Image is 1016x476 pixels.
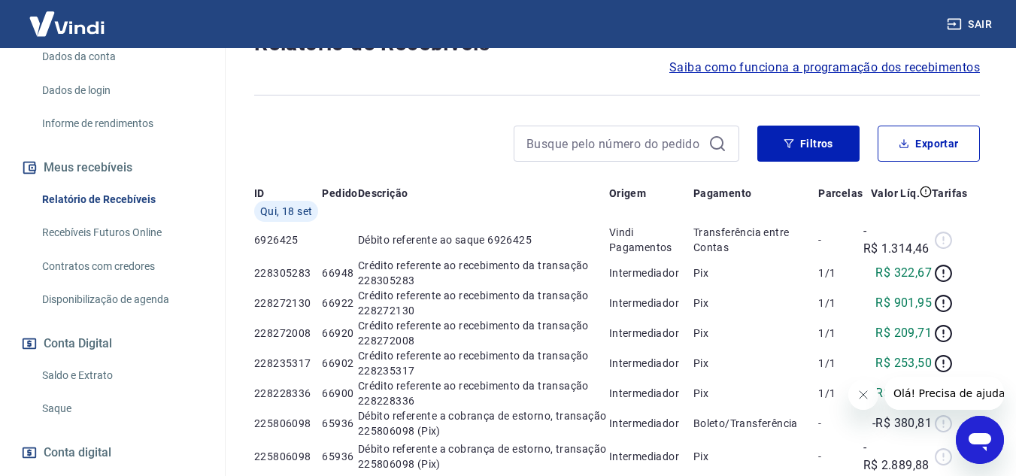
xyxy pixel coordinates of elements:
[818,356,863,371] p: 1/1
[322,449,357,464] p: 65936
[871,186,920,201] p: Valor Líq.
[609,225,693,255] p: Vindi Pagamentos
[818,416,863,431] p: -
[693,225,818,255] p: Transferência entre Contas
[36,284,207,315] a: Disponibilização de agenda
[872,414,932,432] p: -R$ 380,81
[36,393,207,424] a: Saque
[254,326,322,341] p: 228272008
[358,441,609,471] p: Débito referente a cobrança de estorno, transação 225806098 (Pix)
[818,265,863,280] p: 1/1
[609,296,693,311] p: Intermediador
[609,416,693,431] p: Intermediador
[358,232,609,247] p: Débito referente ao saque 6926425
[358,378,609,408] p: Crédito referente ao recebimento da transação 228228336
[358,408,609,438] p: Débito referente a cobrança de estorno, transação 225806098 (Pix)
[260,204,312,219] span: Qui, 18 set
[818,326,863,341] p: 1/1
[609,265,693,280] p: Intermediador
[669,59,980,77] a: Saiba como funciona a programação dos recebimentos
[254,265,322,280] p: 228305283
[254,416,322,431] p: 225806098
[18,1,116,47] img: Vindi
[358,288,609,318] p: Crédito referente ao recebimento da transação 228272130
[693,416,818,431] p: Boleto/Transferência
[693,186,752,201] p: Pagamento
[358,318,609,348] p: Crédito referente ao recebimento da transação 228272008
[818,386,863,401] p: 1/1
[884,377,1004,410] iframe: Mensagem da empresa
[36,184,207,215] a: Relatório de Recebíveis
[878,126,980,162] button: Exportar
[609,356,693,371] p: Intermediador
[693,449,818,464] p: Pix
[956,416,1004,464] iframe: Botão para abrir a janela de mensagens
[322,186,357,201] p: Pedido
[254,232,322,247] p: 6926425
[609,449,693,464] p: Intermediador
[254,386,322,401] p: 228228336
[322,356,357,371] p: 66902
[36,41,207,72] a: Dados da conta
[526,132,702,155] input: Busque pelo número do pedido
[358,348,609,378] p: Crédito referente ao recebimento da transação 228235317
[18,436,207,469] a: Conta digital
[875,324,932,342] p: R$ 209,71
[875,294,932,312] p: R$ 901,95
[932,186,968,201] p: Tarifas
[818,449,863,464] p: -
[254,356,322,371] p: 228235317
[818,232,863,247] p: -
[693,356,818,371] p: Pix
[693,386,818,401] p: Pix
[757,126,860,162] button: Filtros
[36,75,207,106] a: Dados de login
[254,186,265,201] p: ID
[875,354,932,372] p: R$ 253,50
[9,11,126,23] span: Olá! Precisa de ajuda?
[818,186,863,201] p: Parcelas
[322,265,357,280] p: 66948
[848,380,878,410] iframe: Fechar mensagem
[322,416,357,431] p: 65936
[254,296,322,311] p: 228272130
[36,360,207,391] a: Saldo e Extrato
[358,186,408,201] p: Descrição
[693,265,818,280] p: Pix
[693,296,818,311] p: Pix
[322,296,357,311] p: 66922
[609,186,646,201] p: Origem
[44,442,111,463] span: Conta digital
[36,251,207,282] a: Contratos com credores
[254,449,322,464] p: 225806098
[944,11,998,38] button: Sair
[863,222,932,258] p: -R$ 1.314,46
[693,326,818,341] p: Pix
[609,386,693,401] p: Intermediador
[18,151,207,184] button: Meus recebíveis
[322,386,357,401] p: 66900
[609,326,693,341] p: Intermediador
[18,327,207,360] button: Conta Digital
[818,296,863,311] p: 1/1
[36,217,207,248] a: Recebíveis Futuros Online
[322,326,357,341] p: 66920
[358,258,609,288] p: Crédito referente ao recebimento da transação 228305283
[875,264,932,282] p: R$ 322,67
[863,438,932,474] p: -R$ 2.889,88
[36,108,207,139] a: Informe de rendimentos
